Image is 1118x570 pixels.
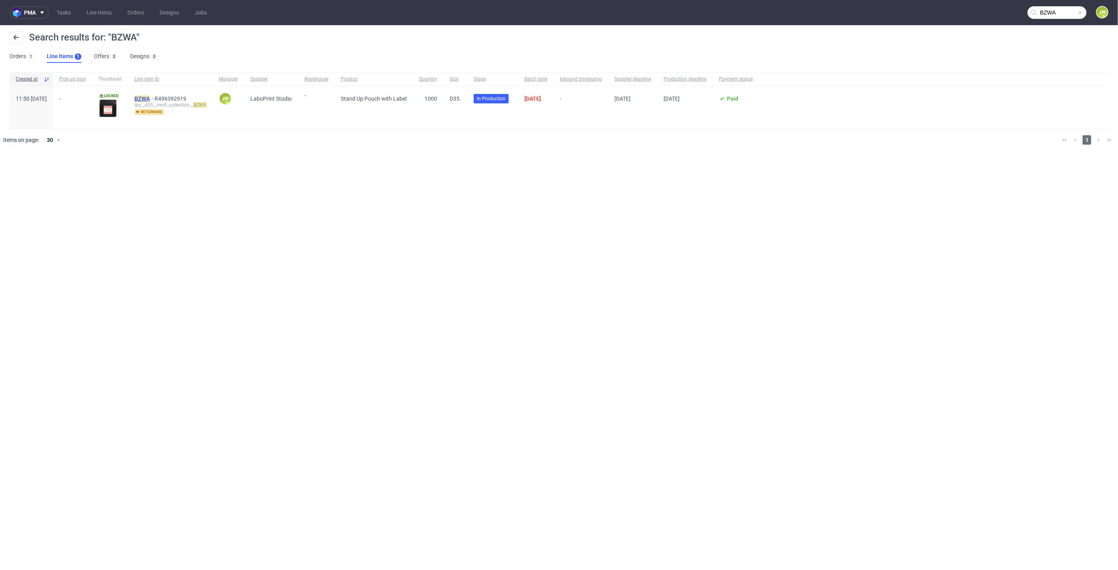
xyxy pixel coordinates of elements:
span: Batch date [524,76,547,83]
span: Pick-up date [59,76,86,83]
div: 1 [77,54,79,59]
span: Manager [219,76,238,83]
span: [DATE] [524,96,541,102]
span: 11:50 [DATE] [16,96,47,102]
span: Product [341,76,406,83]
a: Offers0 [94,50,118,63]
span: Stage [474,76,512,83]
span: - [560,96,602,119]
span: Payment status [719,76,753,83]
span: Search results for: "BZWA" [29,32,140,43]
span: Inbound timestamp [560,76,602,83]
a: Designs0 [130,50,158,63]
span: 1 [1083,135,1091,145]
span: Supplier deadline [614,76,651,83]
span: - [59,96,86,119]
a: Orders1 [9,50,34,63]
span: Thumbnail [98,76,122,83]
span: Paid [727,96,738,102]
a: Tasks [52,6,75,19]
img: version_two_editor_design [98,99,117,118]
span: Locked [98,93,120,99]
div: 0 [153,54,156,59]
div: 1 [29,54,32,59]
figcaption: JW [220,93,231,104]
a: Line Items [82,6,116,19]
a: Orders [123,6,149,19]
mark: BZWA [134,96,150,102]
span: D35. [450,96,461,102]
span: LaboPrint Studio [250,96,292,102]
div: 0 [113,54,116,59]
button: pma [9,6,49,19]
span: Supplier [250,76,292,83]
span: In Production [477,95,506,102]
span: Items on page: [3,136,39,144]
div: lps__d35__moft_collection__ [134,102,206,108]
span: returning [134,109,164,115]
span: [DATE] [664,96,680,102]
a: Designs [155,6,184,19]
img: logo [13,8,24,17]
a: R496392919 [154,96,188,102]
span: [DATE] [614,96,631,102]
span: - [304,92,328,119]
a: BZWA [134,96,154,102]
span: pma [24,10,36,15]
span: Warehouse [304,76,328,83]
a: Line Items1 [47,50,81,63]
span: Line item ID [134,76,206,83]
span: Created at [16,76,40,83]
span: Size [450,76,461,83]
mark: BZWA [193,102,206,108]
span: 1000 [425,96,437,102]
a: Jobs [190,6,211,19]
figcaption: JW [1097,7,1108,18]
div: 30 [42,134,56,145]
span: Stand Up Pouch with Label [341,96,406,102]
span: Production deadline [664,76,706,83]
span: Quantity [419,76,437,83]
